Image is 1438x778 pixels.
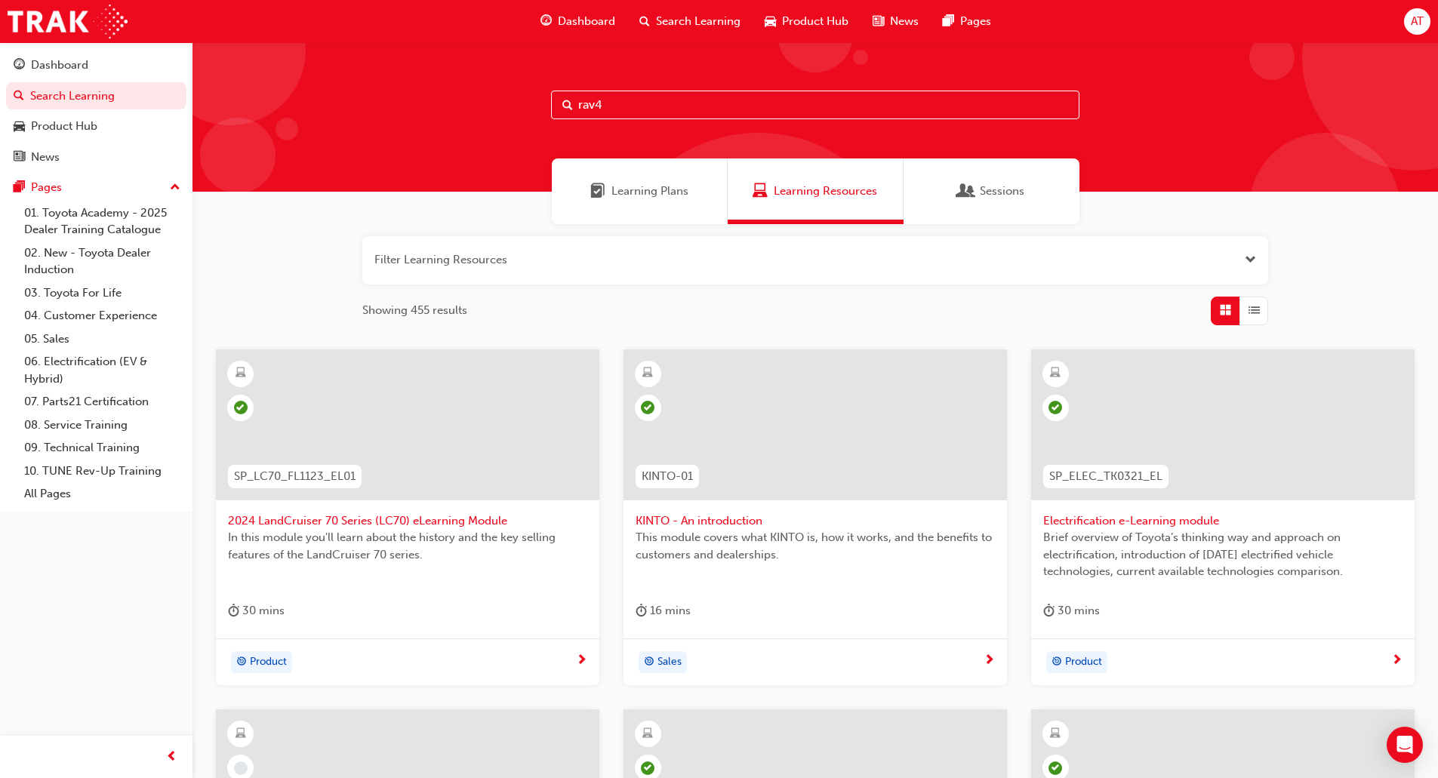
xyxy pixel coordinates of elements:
[728,158,904,224] a: Learning ResourcesLearning Resources
[642,364,653,383] span: learningResourceType_ELEARNING-icon
[14,181,25,195] span: pages-icon
[8,5,128,38] img: Trak
[31,149,60,166] div: News
[250,653,287,671] span: Product
[540,12,552,31] span: guage-icon
[6,82,186,110] a: Search Learning
[234,401,248,414] span: learningRecordVerb_PASS-icon
[18,390,186,414] a: 07. Parts21 Certification
[873,12,884,31] span: news-icon
[18,460,186,483] a: 10. TUNE Rev-Up Training
[562,97,573,114] span: Search
[236,364,246,383] span: learningResourceType_ELEARNING-icon
[1249,302,1260,319] span: List
[228,529,587,563] span: In this module you'll learn about the history and the key selling features of the LandCruiser 70 ...
[14,151,25,165] span: news-icon
[1404,8,1430,35] button: AT
[1043,601,1100,620] div: 30 mins
[657,653,682,671] span: Sales
[228,512,587,530] span: 2024 LandCruiser 70 Series (LC70) eLearning Module
[18,327,186,351] a: 05. Sales
[18,281,186,305] a: 03. Toyota For Life
[636,512,995,530] span: KINTO - An introduction
[636,601,691,620] div: 16 mins
[931,6,1003,37] a: pages-iconPages
[984,654,995,668] span: next-icon
[1065,653,1102,671] span: Product
[624,349,1007,686] a: KINTO-01KINTO - An introductionThis module covers what KINTO is, how it works, and the benefits t...
[18,350,186,390] a: 06. Electrification (EV & Hybrid)
[528,6,627,37] a: guage-iconDashboard
[14,120,25,134] span: car-icon
[18,304,186,327] a: 04. Customer Experience
[1245,251,1256,269] button: Open the filter
[636,529,995,563] span: This module covers what KINTO is, how it works, and the benefits to customers and dealerships.
[6,51,186,79] a: Dashboard
[1049,468,1162,485] span: SP_ELEC_TK0321_EL
[18,482,186,506] a: All Pages
[960,13,991,30] span: Pages
[1043,512,1403,530] span: Electrification e-Learning module
[656,13,741,30] span: Search Learning
[1031,349,1415,686] a: SP_ELEC_TK0321_ELElectrification e-Learning moduleBrief overview of Toyota’s thinking way and app...
[980,183,1024,200] span: Sessions
[31,57,88,74] div: Dashboard
[6,112,186,140] a: Product Hub
[890,13,919,30] span: News
[1052,653,1062,672] span: target-icon
[234,761,248,775] span: learningRecordVerb_NONE-icon
[753,6,861,37] a: car-iconProduct Hub
[228,601,285,620] div: 30 mins
[1220,302,1231,319] span: Grid
[1043,601,1055,620] span: duration-icon
[362,302,467,319] span: Showing 455 results
[1043,529,1403,580] span: Brief overview of Toyota’s thinking way and approach on electrification, introduction of [DATE] e...
[639,12,650,31] span: search-icon
[234,468,356,485] span: SP_LC70_FL1123_EL01
[1050,364,1061,383] span: learningResourceType_ELEARNING-icon
[31,179,62,196] div: Pages
[636,601,647,620] span: duration-icon
[644,653,654,672] span: target-icon
[18,201,186,241] a: 01. Toyota Academy - 2025 Dealer Training Catalogue
[1050,724,1061,744] span: learningResourceType_ELEARNING-icon
[1391,654,1403,668] span: next-icon
[641,761,654,775] span: learningRecordVerb_COMPLETE-icon
[216,349,599,686] a: SP_LC70_FL1123_EL012024 LandCruiser 70 Series (LC70) eLearning ModuleIn this module you'll learn ...
[551,91,1079,119] input: Search...
[18,241,186,281] a: 02. New - Toyota Dealer Induction
[782,13,848,30] span: Product Hub
[6,174,186,201] button: Pages
[1411,13,1424,30] span: AT
[6,143,186,171] a: News
[765,12,776,31] span: car-icon
[642,724,653,744] span: learningResourceType_ELEARNING-icon
[641,401,654,414] span: learningRecordVerb_PASS-icon
[959,183,974,200] span: Sessions
[1387,727,1423,763] div: Open Intercom Messenger
[642,468,693,485] span: KINTO-01
[6,48,186,174] button: DashboardSearch LearningProduct HubNews
[228,601,239,620] span: duration-icon
[236,724,246,744] span: learningResourceType_ELEARNING-icon
[943,12,954,31] span: pages-icon
[1048,401,1062,414] span: learningRecordVerb_COMPLETE-icon
[576,654,587,668] span: next-icon
[18,436,186,460] a: 09. Technical Training
[627,6,753,37] a: search-iconSearch Learning
[552,158,728,224] a: Learning PlansLearning Plans
[1048,761,1062,775] span: learningRecordVerb_PASS-icon
[31,118,97,135] div: Product Hub
[904,158,1079,224] a: SessionsSessions
[14,90,24,103] span: search-icon
[558,13,615,30] span: Dashboard
[236,653,247,672] span: target-icon
[774,183,877,200] span: Learning Resources
[166,748,177,767] span: prev-icon
[14,59,25,72] span: guage-icon
[590,183,605,200] span: Learning Plans
[861,6,931,37] a: news-iconNews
